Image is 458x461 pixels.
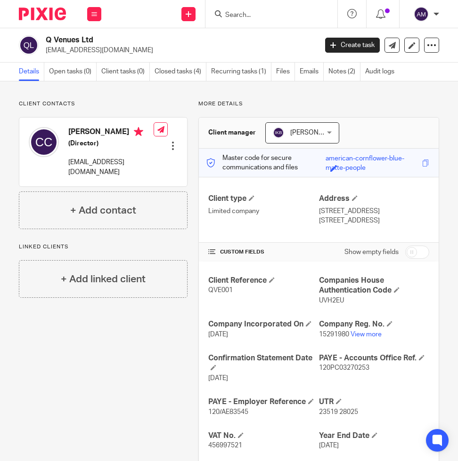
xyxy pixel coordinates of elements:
p: More details [198,100,439,108]
a: Client tasks (0) [101,63,150,81]
h4: CUSTOM FIELDS [208,248,319,256]
a: Open tasks (0) [49,63,97,81]
h4: [PERSON_NAME] [68,127,154,139]
img: svg%3E [273,127,284,138]
h4: Companies House Authentication Code [319,276,429,296]
a: Files [276,63,295,81]
h4: Client type [208,194,319,204]
a: Notes (2) [328,63,360,81]
img: svg%3E [29,127,59,157]
a: View more [351,331,382,338]
a: Audit logs [365,63,399,81]
a: Recurring tasks (1) [211,63,271,81]
a: Create task [325,38,380,53]
p: [EMAIL_ADDRESS][DOMAIN_NAME] [68,158,154,177]
span: QVE001 [208,287,233,294]
span: [DATE] [319,442,339,449]
img: svg%3E [414,7,429,22]
span: 120PC03270253 [319,365,369,371]
img: Pixie [19,8,66,20]
h4: Year End Date [319,431,429,441]
h4: PAYE - Employer Reference [208,397,319,407]
h4: + Add contact [70,203,136,218]
p: Master code for secure communications and files [206,153,325,173]
span: [PERSON_NAME] [290,129,342,136]
a: Emails [300,63,324,81]
h4: Confirmation Statement Date [208,353,319,374]
h4: UTR [319,397,429,407]
p: [STREET_ADDRESS] [319,216,429,225]
img: svg%3E [19,35,39,55]
span: [DATE] [208,375,228,382]
h2: Q Venues Ltd [46,35,258,45]
span: 120/AE83545 [208,409,248,415]
h3: Client manager [208,128,256,137]
h4: VAT No. [208,431,319,441]
h4: Company Incorporated On [208,319,319,329]
p: Linked clients [19,243,188,251]
h4: PAYE - Accounts Office Ref. [319,353,429,363]
h4: Address [319,194,429,204]
p: Client contacts [19,100,188,108]
span: [DATE] [208,331,228,338]
h4: Company Reg. No. [319,319,429,329]
span: UVH2EU [319,297,344,304]
p: [STREET_ADDRESS] [319,207,429,216]
h4: Client Reference [208,276,319,286]
i: Primary [134,127,143,136]
div: american-cornflower-blue-matte-people [326,154,420,165]
label: Show empty fields [344,247,399,257]
a: Closed tasks (4) [155,63,206,81]
h4: + Add linked client [61,272,146,286]
a: Details [19,63,44,81]
span: 23519 28025 [319,409,358,415]
p: Limited company [208,207,319,216]
span: 15291980 [319,331,349,338]
input: Search [224,11,309,20]
p: [EMAIL_ADDRESS][DOMAIN_NAME] [46,46,311,55]
span: 456997521 [208,442,242,449]
h5: (Director) [68,139,154,148]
